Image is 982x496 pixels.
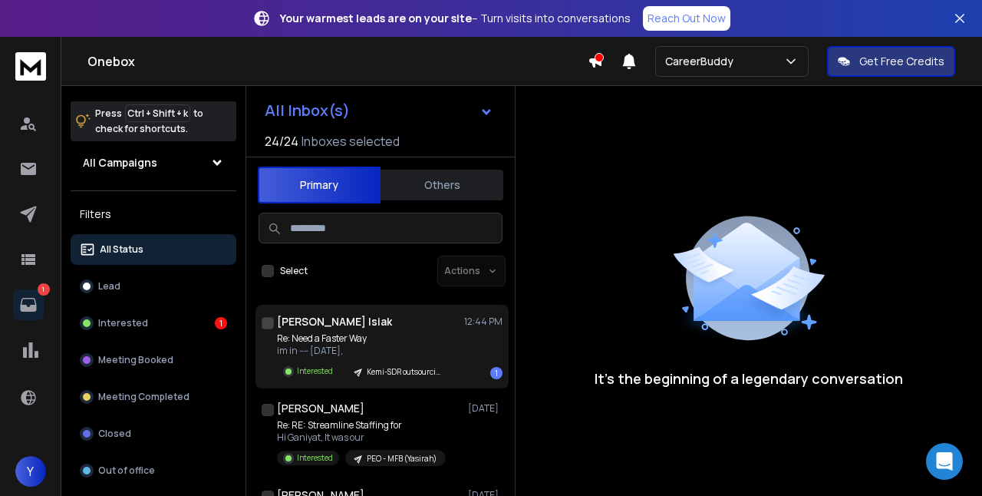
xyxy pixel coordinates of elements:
[15,52,46,81] img: logo
[71,418,236,449] button: Closed
[98,391,189,403] p: Meeting Completed
[280,11,631,26] p: – Turn visits into conversations
[665,54,740,69] p: CareerBuddy
[125,104,190,122] span: Ctrl + Shift + k
[71,203,236,225] h3: Filters
[595,368,903,389] p: It’s the beginning of a legendary conversation
[100,243,143,256] p: All Status
[98,280,120,293] p: Lead
[277,419,446,432] p: Re: RE: Streamline Staffing for
[302,132,400,150] h3: Inboxes selected
[98,354,173,366] p: Meeting Booked
[71,234,236,265] button: All Status
[827,46,955,77] button: Get Free Credits
[277,432,446,444] p: Hi Ganiyat, It was our
[643,6,730,31] a: Reach Out Now
[297,365,333,377] p: Interested
[464,316,503,328] p: 12:44 PM
[38,283,50,296] p: 1
[277,332,450,345] p: Re: Need a Faster Way
[98,317,148,329] p: Interested
[277,345,450,357] p: im in ---- [DATE],
[71,455,236,486] button: Out of office
[280,11,472,25] strong: Your warmest leads are on your site
[71,308,236,339] button: Interested1
[95,106,203,137] p: Press to check for shortcuts.
[468,402,503,415] p: [DATE]
[381,168,503,202] button: Others
[215,317,227,329] div: 1
[15,456,46,487] button: Y
[265,132,298,150] span: 24 / 24
[13,289,44,320] a: 1
[87,52,588,71] h1: Onebox
[71,382,236,412] button: Meeting Completed
[83,155,157,170] h1: All Campaigns
[265,103,350,118] h1: All Inbox(s)
[98,428,131,440] p: Closed
[71,345,236,375] button: Meeting Booked
[277,401,364,416] h1: [PERSON_NAME]
[367,366,440,378] p: Kemi-SDR outsourcing
[280,265,308,277] label: Select
[71,147,236,178] button: All Campaigns
[71,271,236,302] button: Lead
[367,453,437,465] p: PEO - MFB (Yasirah)
[648,11,726,26] p: Reach Out Now
[926,443,963,480] div: Open Intercom Messenger
[297,452,333,464] p: Interested
[98,465,155,477] p: Out of office
[277,314,392,329] h1: [PERSON_NAME] Isiak
[252,95,506,126] button: All Inbox(s)
[258,167,381,203] button: Primary
[859,54,944,69] p: Get Free Credits
[490,367,503,379] div: 1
